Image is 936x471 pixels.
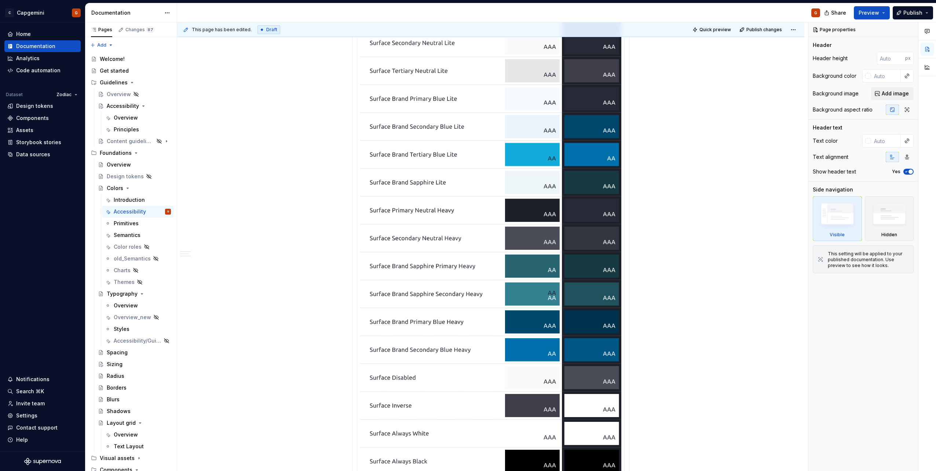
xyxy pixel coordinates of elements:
p: px [905,55,911,61]
a: Settings [4,410,81,421]
div: Text color [813,137,838,145]
a: Overview [95,88,174,100]
a: Overview [102,112,174,124]
a: Assets [4,124,81,136]
div: Header height [813,55,848,62]
a: Invite team [4,398,81,409]
span: Draft [266,27,277,33]
a: Colors [95,182,174,194]
div: Header text [813,124,842,131]
div: Notifications [16,376,50,383]
a: Data sources [4,149,81,160]
div: Overview [114,302,138,309]
span: Zodiac [56,92,72,98]
a: Spacing [95,347,174,358]
button: Search ⌘K [4,386,81,397]
div: Overview [107,161,131,168]
div: Sizing [107,361,123,368]
div: Code automation [16,67,61,74]
div: Colors [107,185,123,192]
div: Primitives [114,220,139,227]
button: Notifications [4,373,81,385]
span: Preview [859,9,879,17]
a: Color roles [102,241,174,253]
button: Add image [871,87,914,100]
a: AccessibilityG [102,206,174,218]
div: Dataset [6,92,23,98]
div: Guidelines [100,79,128,86]
div: Contact support [16,424,58,431]
div: Styles [114,325,129,333]
div: Side navigation [813,186,853,193]
div: Storybook stories [16,139,61,146]
span: Add [97,42,106,48]
div: Help [16,436,28,443]
a: Overview_new [102,311,174,323]
div: Background color [813,72,856,80]
div: old_Semantics [114,255,151,262]
a: Overview [95,159,174,171]
button: Contact support [4,422,81,434]
a: Text Layout [102,441,174,452]
div: Guidelines [88,77,174,88]
a: Themes [102,276,174,288]
a: Documentation [4,40,81,52]
div: Design tokens [107,173,144,180]
div: Accessibility [114,208,146,215]
div: Blurs [107,396,120,403]
div: Pages [91,27,112,33]
div: Text alignment [813,153,848,161]
div: Borders [107,384,127,391]
a: Styles [102,323,174,335]
input: Auto [871,134,901,147]
div: Settings [16,412,37,419]
span: 87 [146,27,154,33]
a: Storybook stories [4,136,81,148]
div: Principles [114,126,139,133]
button: Share [820,6,851,19]
a: old_Semantics [102,253,174,264]
div: Themes [114,278,135,286]
a: Borders [95,382,174,394]
div: G [814,10,817,16]
div: Search ⌘K [16,388,44,395]
a: Sizing [95,358,174,370]
div: Accessibility [107,102,139,110]
div: Get started [100,67,129,74]
div: Content guidelines [107,138,154,145]
div: Changes [125,27,154,33]
button: Publish [893,6,933,19]
div: Overview_new [114,314,151,321]
div: Introduction [114,196,145,204]
a: Design tokens [4,100,81,112]
a: Typography [95,288,174,300]
a: Content guidelines [95,135,174,147]
a: Principles [102,124,174,135]
a: Accessibility [95,100,174,112]
a: Overview [102,429,174,441]
a: Overview [102,300,174,311]
button: Help [4,434,81,446]
a: Home [4,28,81,40]
a: Get started [88,65,174,77]
div: Accessibility/Guide [114,337,161,344]
span: This page has been edited. [192,27,252,33]
div: Visual assets [100,454,135,462]
div: Welcome! [100,55,125,63]
div: Background aspect ratio [813,106,873,113]
div: Home [16,30,31,38]
span: Publish [903,9,922,17]
div: Capgemini [17,9,44,17]
div: Layout grid [107,419,136,427]
div: G [167,208,169,215]
div: Documentation [16,43,55,50]
a: Components [4,112,81,124]
div: Invite team [16,400,45,407]
a: Code automation [4,65,81,76]
div: Semantics [114,231,140,239]
button: Quick preview [690,25,734,35]
a: Welcome! [88,53,174,65]
a: Radius [95,370,174,382]
div: Overview [114,431,138,438]
a: Charts [102,264,174,276]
